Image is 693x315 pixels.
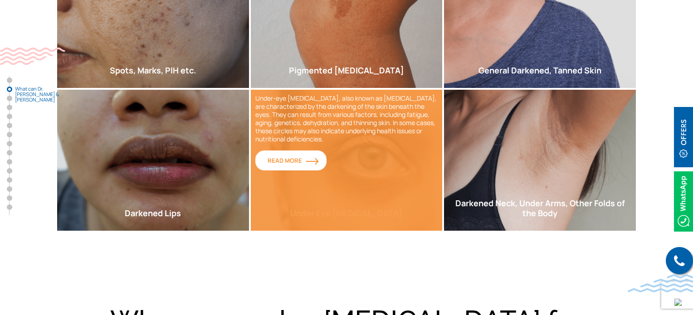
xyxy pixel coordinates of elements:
[7,87,12,92] a: What can Dr. [PERSON_NAME] & [PERSON_NAME]
[15,86,60,102] span: What can Dr. [PERSON_NAME] & [PERSON_NAME]
[674,107,693,167] img: offerBt
[306,158,319,165] img: orange-arrow.svg
[255,150,327,170] a: Read More
[255,94,438,143] p: Under-eye [MEDICAL_DATA], also known as [MEDICAL_DATA], are characterized by the darkening of the...
[674,299,682,306] img: up-blue-arrow.svg
[674,195,693,205] a: Whatsappicon
[57,208,249,218] h2: Darkened Lips
[57,66,249,76] h2: Spots, Marks, PIH etc.
[444,66,636,76] h2: General Darkened, Tanned Skin
[674,171,693,232] img: Whatsappicon
[444,199,636,218] h2: Darkened Neck, Under Arms, Other Folds of the Body
[628,274,693,292] img: bluewave
[251,66,443,76] h2: Pigmented [MEDICAL_DATA]
[268,156,314,165] span: Read More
